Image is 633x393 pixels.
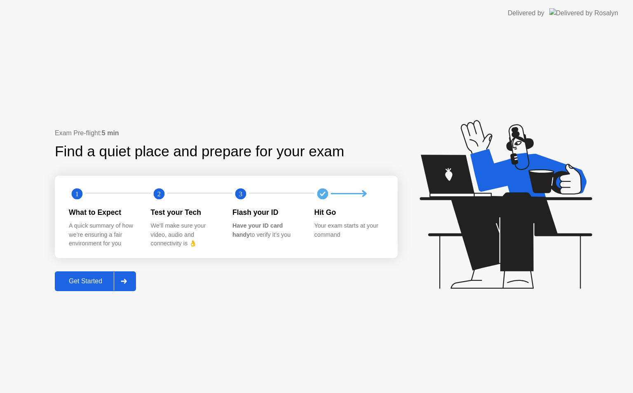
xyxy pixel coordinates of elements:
div: A quick summary of how we’re ensuring a fair environment for you [69,221,138,248]
text: 3 [239,190,242,198]
div: Hit Go [314,207,383,218]
div: to verify it’s you [232,221,301,239]
b: Have your ID card handy [232,222,283,238]
b: 5 min [102,129,119,136]
div: Get Started [57,278,114,285]
div: Exam Pre-flight: [55,128,398,138]
button: Get Started [55,271,136,291]
div: Find a quiet place and prepare for your exam [55,141,345,162]
div: What to Expect [69,207,138,218]
div: We’ll make sure your video, audio and connectivity is 👌 [151,221,220,248]
img: Delivered by Rosalyn [549,8,618,18]
text: 2 [157,190,160,198]
div: Test your Tech [151,207,220,218]
div: Delivered by [508,8,544,18]
div: Your exam starts at your command [314,221,383,239]
text: 1 [75,190,79,198]
div: Flash your ID [232,207,301,218]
